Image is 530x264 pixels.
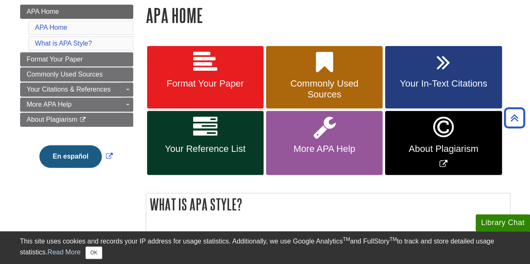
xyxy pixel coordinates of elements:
[146,5,510,26] h1: APA Home
[147,46,264,109] a: Format Your Paper
[27,101,72,108] span: More APA Help
[27,86,111,93] span: Your Citations & References
[20,5,133,182] div: Guide Page Menu
[385,111,502,175] a: Link opens in new window
[39,145,102,168] button: En español
[272,78,376,100] span: Commonly Used Sources
[35,40,92,47] a: What is APA Style?
[153,78,257,89] span: Format Your Paper
[27,8,59,15] span: APA Home
[476,214,530,231] button: Library Chat
[146,193,510,215] h2: What is APA Style?
[385,46,502,109] a: Your In-Text Citations
[27,56,83,63] span: Format Your Paper
[343,236,350,242] sup: TM
[272,144,376,154] span: More APA Help
[391,78,495,89] span: Your In-Text Citations
[20,82,133,97] a: Your Citations & References
[266,46,383,109] a: Commonly Used Sources
[79,117,86,123] i: This link opens in a new window
[47,249,80,256] a: Read More
[35,24,67,31] a: APA Home
[20,67,133,82] a: Commonly Used Sources
[37,153,115,160] a: Link opens in new window
[266,111,383,175] a: More APA Help
[20,5,133,19] a: APA Home
[391,144,495,154] span: About Plagiarism
[20,97,133,112] a: More APA Help
[501,112,528,123] a: Back to Top
[153,144,257,154] span: Your Reference List
[85,246,102,259] button: Close
[390,236,397,242] sup: TM
[20,52,133,67] a: Format Your Paper
[20,113,133,127] a: About Plagiarism
[147,111,264,175] a: Your Reference List
[27,116,78,123] span: About Plagiarism
[27,71,103,78] span: Commonly Used Sources
[20,236,510,259] div: This site uses cookies and records your IP address for usage statistics. Additionally, we use Goo...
